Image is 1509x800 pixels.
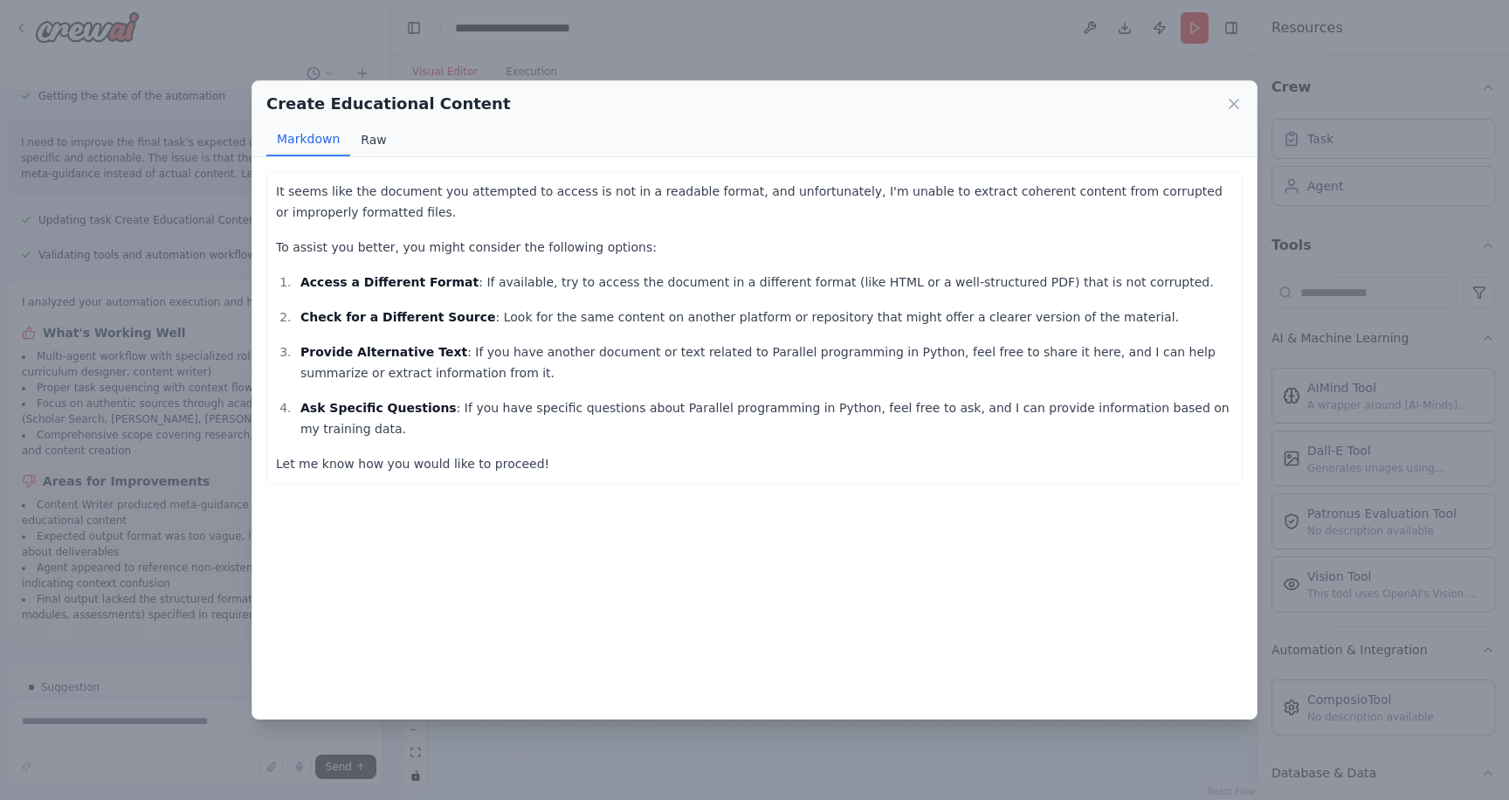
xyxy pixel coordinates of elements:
[300,341,1233,383] p: : If you have another document or text related to Parallel programming in Python, feel free to sh...
[300,275,479,289] strong: Access a Different Format
[300,310,496,324] strong: Check for a Different Source
[300,345,467,359] strong: Provide Alternative Text
[276,453,1233,474] p: Let me know how you would like to proceed!
[276,237,1233,258] p: To assist you better, you might consider the following options:
[276,181,1233,223] p: It seems like the document you attempted to access is not in a readable format, and unfortunately...
[300,307,1233,328] p: : Look for the same content on another platform or repository that might offer a clearer version ...
[300,272,1233,293] p: : If available, try to access the document in a different format (like HTML or a well-structured ...
[300,401,457,415] strong: Ask Specific Questions
[266,123,350,156] button: Markdown
[300,397,1233,439] p: : If you have specific questions about Parallel programming in Python, feel free to ask, and I ca...
[350,123,396,156] button: Raw
[266,92,511,116] h2: Create Educational Content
